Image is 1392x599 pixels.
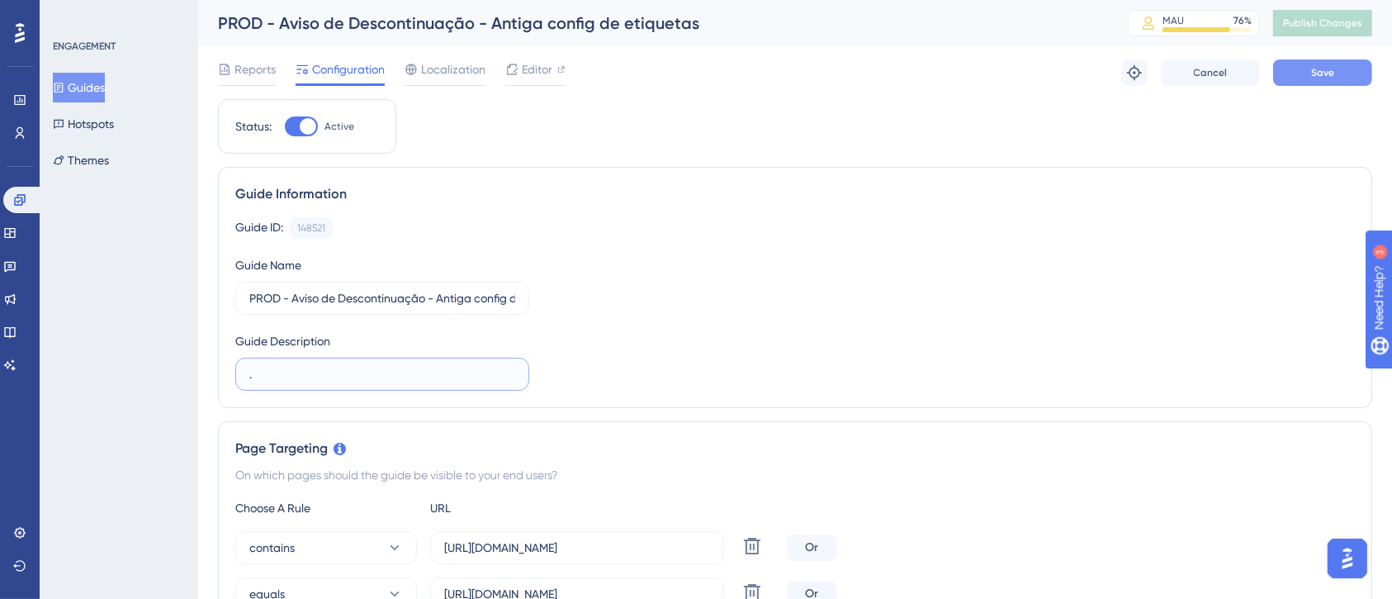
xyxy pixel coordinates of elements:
[324,120,354,133] span: Active
[1311,66,1334,79] span: Save
[53,109,114,139] button: Hotspots
[235,255,301,275] div: Guide Name
[235,531,417,564] button: contains
[1194,66,1228,79] span: Cancel
[53,73,105,102] button: Guides
[53,40,116,53] div: ENGAGEMENT
[421,59,485,79] span: Localization
[312,59,385,79] span: Configuration
[235,498,417,518] div: Choose A Rule
[1233,14,1252,27] div: 76 %
[1162,14,1184,27] div: MAU
[1283,17,1362,30] span: Publish Changes
[235,465,1355,485] div: On which pages should the guide be visible to your end users?
[235,217,283,239] div: Guide ID:
[1323,534,1372,583] iframe: UserGuiding AI Assistant Launcher
[444,539,710,557] input: yourwebsite.com/path
[234,59,276,79] span: Reports
[249,365,515,383] input: Type your Guide’s Description here
[249,538,295,558] span: contains
[249,289,515,307] input: Type your Guide’s Name here
[115,8,120,21] div: 3
[522,59,552,79] span: Editor
[1273,59,1372,86] button: Save
[235,184,1355,204] div: Guide Information
[235,331,330,351] div: Guide Description
[1273,10,1372,36] button: Publish Changes
[297,221,325,235] div: 148521
[218,12,1087,35] div: PROD - Aviso de Descontinuação - Antiga config de etiquetas
[53,145,109,175] button: Themes
[787,535,836,561] div: Or
[39,4,103,24] span: Need Help?
[430,498,612,518] div: URL
[235,439,1355,459] div: Page Targeting
[1161,59,1260,86] button: Cancel
[235,116,272,136] div: Status:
